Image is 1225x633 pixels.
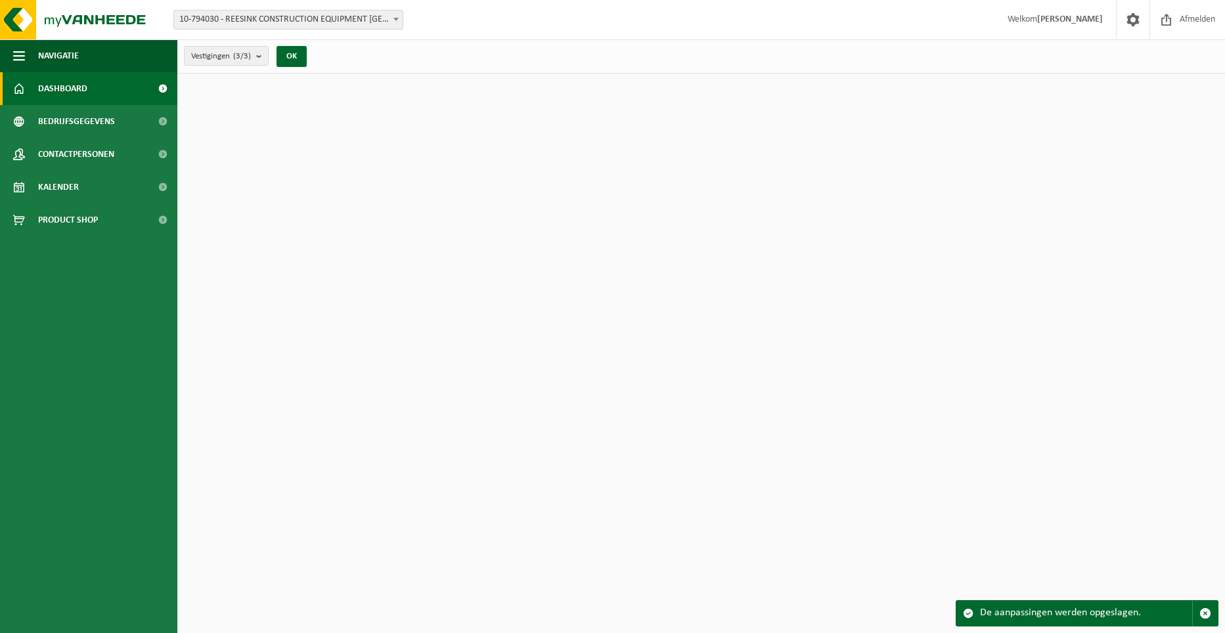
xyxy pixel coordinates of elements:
button: Vestigingen(3/3) [184,46,269,66]
span: Dashboard [38,72,87,105]
div: De aanpassingen werden opgeslagen. [980,601,1192,626]
span: Kalender [38,171,79,204]
span: Product Shop [38,204,98,236]
strong: [PERSON_NAME] [1037,14,1103,24]
span: Bedrijfsgegevens [38,105,115,138]
span: 10-794030 - REESINK CONSTRUCTION EQUIPMENT BELGIUM BV - HAMME [173,10,403,30]
button: OK [277,46,307,67]
span: 10-794030 - REESINK CONSTRUCTION EQUIPMENT BELGIUM BV - HAMME [174,11,403,29]
span: Navigatie [38,39,79,72]
span: Vestigingen [191,47,251,66]
count: (3/3) [233,52,251,60]
span: Contactpersonen [38,138,114,171]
